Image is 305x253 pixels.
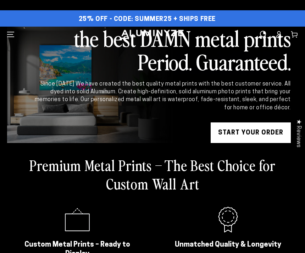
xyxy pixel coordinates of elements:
[255,27,271,42] summary: Search our site
[121,29,184,40] img: Aluminyze
[292,114,305,153] div: Click to open Judge.me floating reviews tab
[33,26,291,73] h2: the best DAMN metal prints Period. Guaranteed.
[211,122,291,144] a: START YOUR Order
[33,80,291,112] div: Since [DATE] We have created the best quality metal prints with the best customer service. All dy...
[3,27,18,42] summary: Menu
[7,156,298,193] h2: Premium Metal Prints – The Best Choice for Custom Wall Art
[79,16,216,23] span: 25% OFF - Code: SUMMER25 + Ships Free
[167,240,289,249] h2: Unmatched Quality & Longevity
